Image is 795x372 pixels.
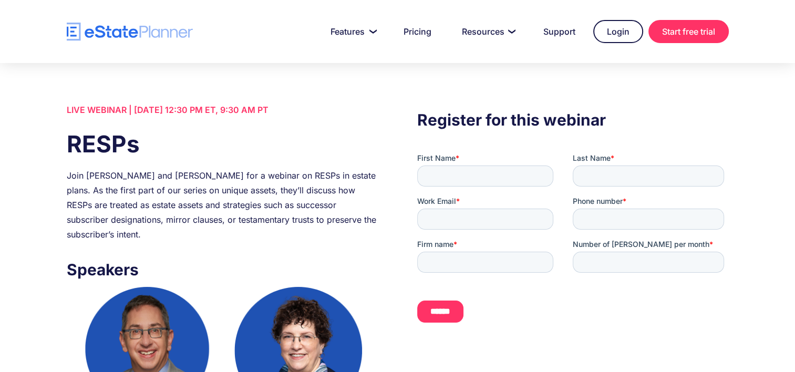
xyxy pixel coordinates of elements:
a: Resources [449,21,525,42]
iframe: Form 0 [417,153,728,341]
a: Start free trial [648,20,729,43]
h1: RESPs [67,128,378,160]
h3: Speakers [67,257,378,282]
a: Login [593,20,643,43]
div: LIVE WEBINAR | [DATE] 12:30 PM ET, 9:30 AM PT [67,102,378,117]
h3: Register for this webinar [417,108,728,132]
a: home [67,23,193,41]
div: Join [PERSON_NAME] and [PERSON_NAME] for a webinar on RESPs in estate plans. As the first part of... [67,168,378,242]
a: Features [318,21,386,42]
a: Pricing [391,21,444,42]
a: Support [531,21,588,42]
